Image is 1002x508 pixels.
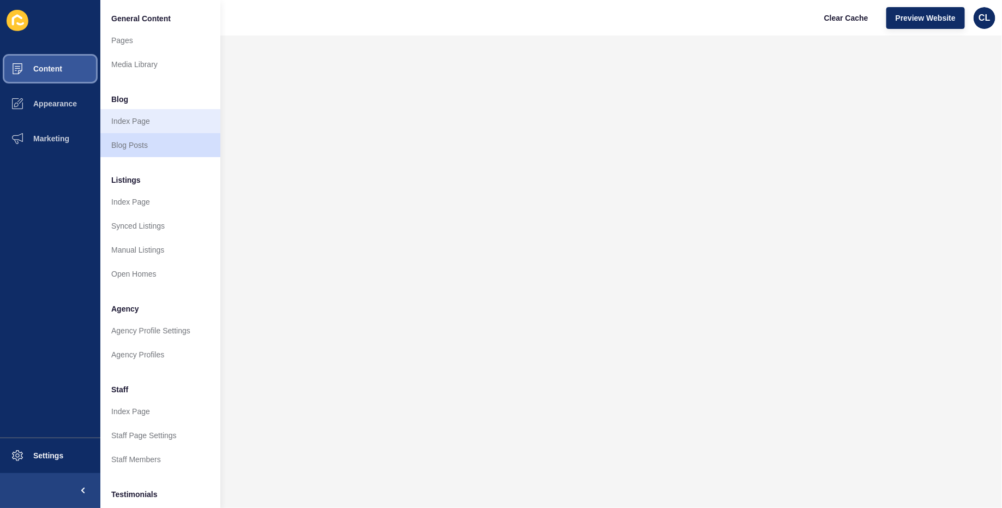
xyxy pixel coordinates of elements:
[100,319,220,343] a: Agency Profile Settings
[979,13,990,23] span: CL
[100,238,220,262] a: Manual Listings
[100,214,220,238] a: Synced Listings
[100,262,220,286] a: Open Homes
[100,133,220,157] a: Blog Posts
[111,489,158,500] span: Testimonials
[100,399,220,423] a: Index Page
[111,175,141,186] span: Listings
[896,13,956,23] span: Preview Website
[100,423,220,447] a: Staff Page Settings
[824,13,868,23] span: Clear Cache
[111,384,128,395] span: Staff
[111,303,139,314] span: Agency
[886,7,965,29] button: Preview Website
[815,7,878,29] button: Clear Cache
[100,109,220,133] a: Index Page
[100,28,220,52] a: Pages
[100,343,220,367] a: Agency Profiles
[111,13,171,24] span: General Content
[100,447,220,471] a: Staff Members
[100,190,220,214] a: Index Page
[111,94,128,105] span: Blog
[100,52,220,76] a: Media Library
